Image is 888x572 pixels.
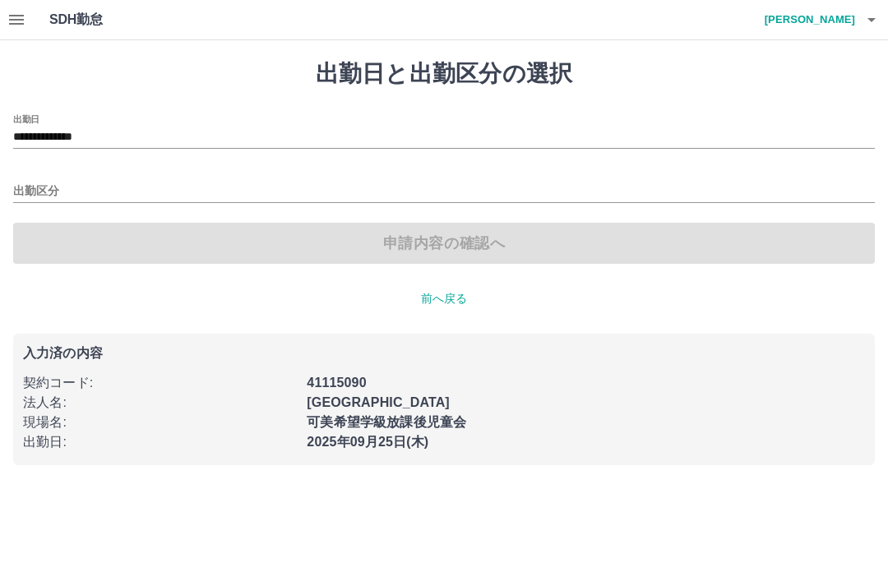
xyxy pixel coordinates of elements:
[23,373,297,393] p: 契約コード :
[13,113,39,125] label: 出勤日
[23,393,297,413] p: 法人名 :
[307,415,466,429] b: 可美希望学級放課後児童会
[23,432,297,452] p: 出勤日 :
[23,347,865,360] p: 入力済の内容
[13,60,875,88] h1: 出勤日と出勤区分の選択
[307,435,428,449] b: 2025年09月25日(木)
[13,290,875,307] p: 前へ戻る
[307,376,366,390] b: 41115090
[307,395,450,409] b: [GEOGRAPHIC_DATA]
[23,413,297,432] p: 現場名 :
